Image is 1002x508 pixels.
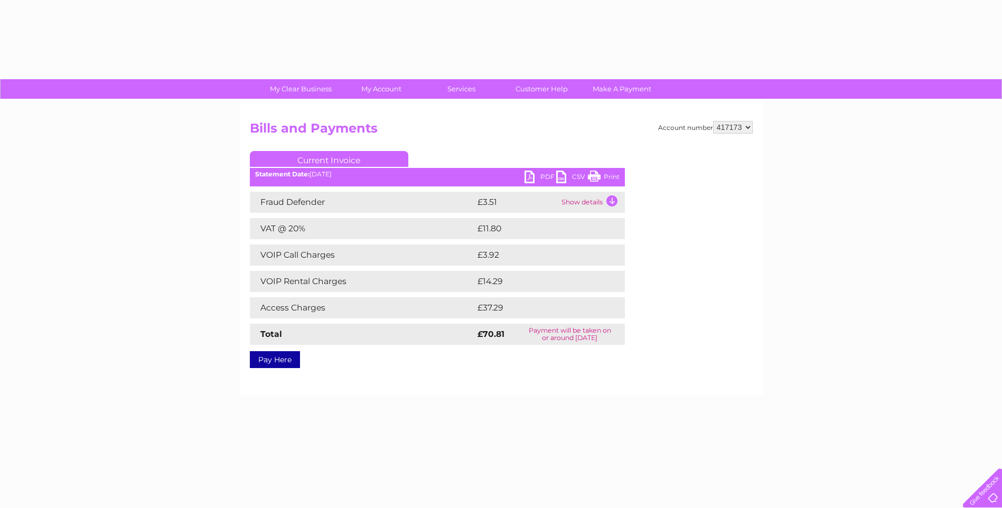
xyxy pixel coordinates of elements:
td: VOIP Call Charges [250,244,475,266]
a: Current Invoice [250,151,408,167]
td: Show details [559,192,625,213]
a: CSV [556,171,588,186]
td: £3.92 [475,244,600,266]
strong: £70.81 [477,329,504,339]
td: £3.51 [475,192,559,213]
td: £37.29 [475,297,603,318]
strong: Total [260,329,282,339]
td: £14.29 [475,271,603,292]
td: Access Charges [250,297,475,318]
a: My Clear Business [257,79,344,99]
h2: Bills and Payments [250,121,753,141]
td: Fraud Defender [250,192,475,213]
a: Make A Payment [578,79,666,99]
a: Pay Here [250,351,300,368]
a: PDF [525,171,556,186]
td: VAT @ 20% [250,218,475,239]
a: My Account [338,79,425,99]
a: Print [588,171,620,186]
b: Statement Date: [255,170,310,178]
td: VOIP Rental Charges [250,271,475,292]
td: £11.80 [475,218,602,239]
a: Services [418,79,505,99]
div: Account number [658,121,753,134]
td: Payment will be taken on or around [DATE] [515,324,625,345]
a: Customer Help [498,79,585,99]
div: [DATE] [250,171,625,178]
